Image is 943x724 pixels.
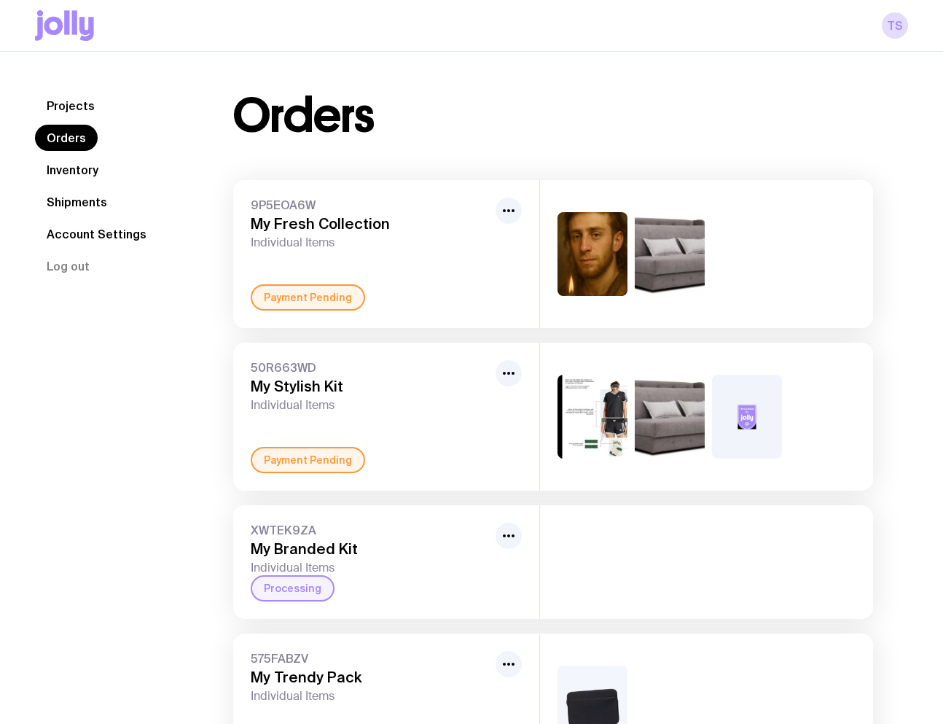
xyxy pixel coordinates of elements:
span: XWTEK9ZA [251,523,490,537]
span: 575FABZV [251,651,490,666]
button: Log out [35,253,101,279]
h1: Orders [233,93,374,139]
span: Individual Items [251,398,490,413]
h3: My Stylish Kit [251,378,490,395]
a: Inventory [35,157,110,183]
span: Individual Items [251,689,490,704]
a: TS [882,12,908,39]
a: Shipments [35,189,119,215]
div: Processing [251,575,334,602]
div: Payment Pending [251,284,365,311]
h3: My Trendy Pack [251,669,490,686]
a: Orders [35,125,98,151]
h3: My Branded Kit [251,540,490,558]
span: 9P5EOA6W [251,198,490,212]
a: Projects [35,93,106,119]
span: Individual Items [251,236,490,250]
div: Payment Pending [251,447,365,473]
span: Individual Items [251,561,490,575]
h3: My Fresh Collection [251,215,490,233]
span: 50R663WD [251,360,490,375]
a: Account Settings [35,221,158,247]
